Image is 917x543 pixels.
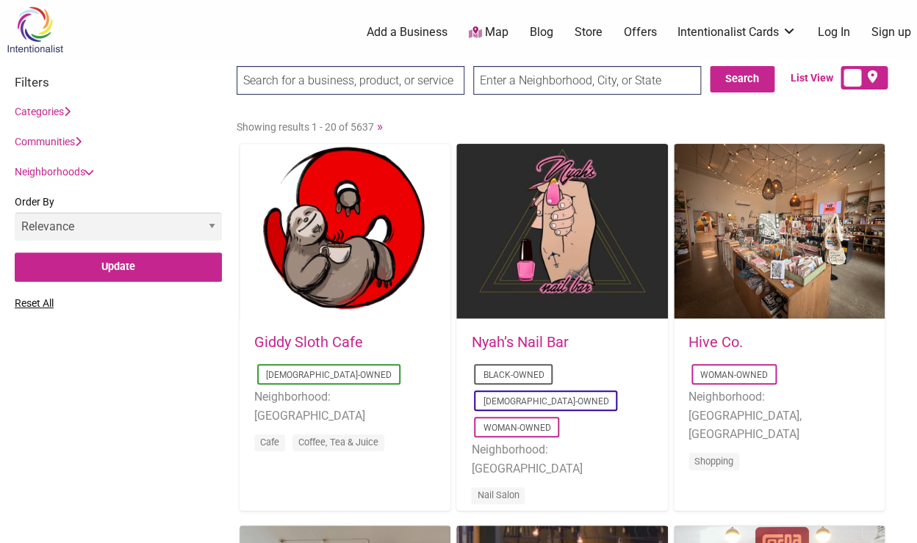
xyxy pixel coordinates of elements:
[530,24,553,40] a: Blog
[871,24,911,40] a: Sign up
[266,370,392,380] a: [DEMOGRAPHIC_DATA]-Owned
[700,370,768,380] a: Woman-Owned
[15,297,54,309] a: Reset All
[15,252,222,283] input: Update
[471,333,568,351] a: Nyah’s Nail Bar
[688,333,743,351] a: Hive Co.
[254,387,436,425] li: Neighborhood: [GEOGRAPHIC_DATA]
[15,212,222,241] select: Order By
[237,66,464,95] input: Search for a business, product, or service
[694,456,733,467] a: Shopping
[260,437,279,448] a: Cafe
[377,119,383,134] a: »
[483,396,608,407] a: [DEMOGRAPHIC_DATA]-Owned
[15,106,71,117] a: Categories
[574,24,602,40] a: Store
[477,489,519,500] a: Nail Salon
[367,24,447,40] a: Add a Business
[15,75,222,90] h3: Filters
[483,423,550,433] a: Woman-Owned
[15,166,92,178] a: Neighborhoods
[469,24,508,41] a: Map
[15,193,222,252] label: Order By
[710,66,774,92] button: Search
[254,333,363,351] a: Giddy Sloth Cafe
[677,24,796,40] a: Intentionalist Cards
[791,70,841,86] span: List View
[473,66,701,95] input: Enter a Neighborhood, City, or State
[237,121,374,133] span: Showing results 1 - 20 of 5637
[471,440,652,478] li: Neighborhood: [GEOGRAPHIC_DATA]
[483,370,544,380] a: Black-Owned
[623,24,656,40] a: Offers
[15,136,82,147] a: Communities
[818,24,850,40] a: Log In
[688,387,870,444] li: Neighborhood: [GEOGRAPHIC_DATA], [GEOGRAPHIC_DATA]
[298,437,378,448] a: Coffee, Tea & Juice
